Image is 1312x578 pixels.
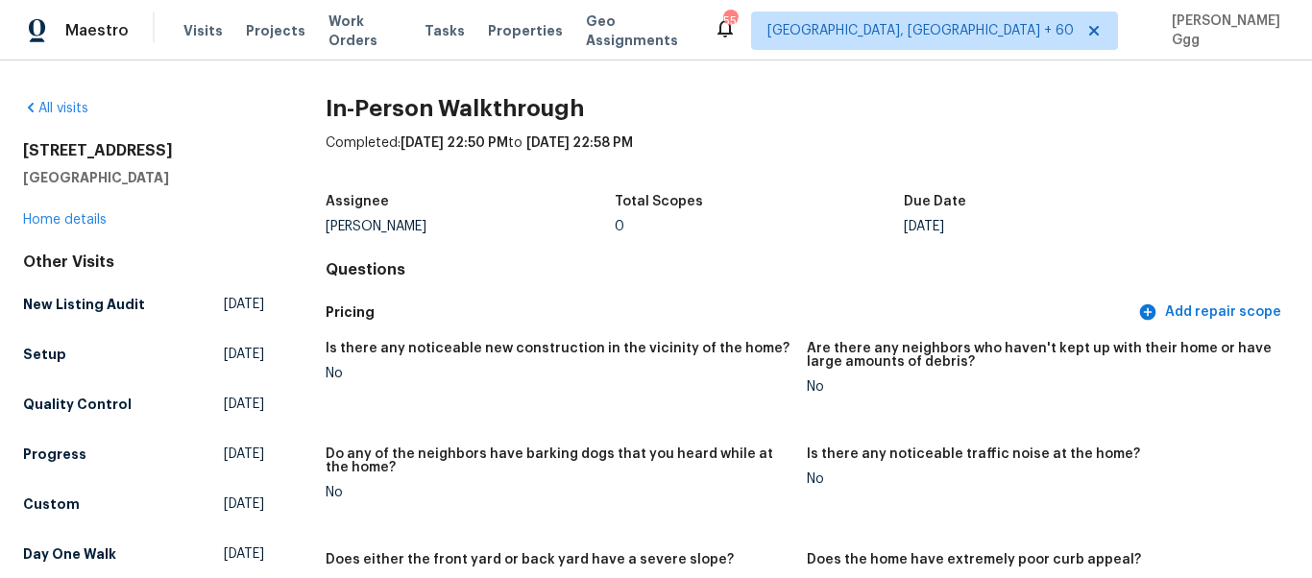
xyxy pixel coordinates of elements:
span: Properties [488,21,563,40]
div: No [326,367,792,380]
h5: Due Date [904,195,966,208]
h5: Pricing [326,302,1134,323]
div: No [326,486,792,499]
a: Setup[DATE] [23,337,264,372]
div: Completed: to [326,133,1289,183]
span: [DATE] [224,445,264,464]
span: Geo Assignments [586,12,691,50]
h5: Quality Control [23,395,132,414]
h5: [GEOGRAPHIC_DATA] [23,168,264,187]
h5: Assignee [326,195,389,208]
h5: Total Scopes [615,195,703,208]
h5: Does either the front yard or back yard have a severe slope? [326,553,734,566]
span: [GEOGRAPHIC_DATA], [GEOGRAPHIC_DATA] + 60 [767,21,1074,40]
div: 0 [615,220,904,233]
span: Work Orders [328,12,401,50]
div: Other Visits [23,253,264,272]
span: [DATE] [224,544,264,564]
span: [DATE] [224,395,264,414]
div: No [807,380,1274,394]
div: [PERSON_NAME] [326,220,615,233]
span: Maestro [65,21,129,40]
a: Quality Control[DATE] [23,387,264,421]
h5: Does the home have extremely poor curb appeal? [807,553,1141,566]
div: No [807,472,1274,486]
h5: Progress [23,445,86,464]
div: 556 [723,12,737,31]
h5: New Listing Audit [23,295,145,314]
a: Day One Walk[DATE] [23,537,264,571]
div: [DATE] [904,220,1193,233]
h5: Day One Walk [23,544,116,564]
span: [DATE] 22:58 PM [526,136,633,150]
span: [DATE] 22:50 PM [401,136,508,150]
span: Visits [183,21,223,40]
span: [PERSON_NAME] Ggg [1164,12,1283,50]
span: Tasks [425,24,465,37]
span: [DATE] [224,494,264,514]
h5: Is there any noticeable traffic noise at the home? [807,447,1140,461]
a: All visits [23,102,88,115]
h5: Setup [23,345,66,364]
h2: [STREET_ADDRESS] [23,141,264,160]
h5: Is there any noticeable new construction in the vicinity of the home? [326,342,790,355]
span: [DATE] [224,345,264,364]
h5: Do any of the neighbors have barking dogs that you heard while at the home? [326,447,792,474]
button: Add repair scope [1134,295,1289,330]
h5: Custom [23,494,80,514]
a: Progress[DATE] [23,437,264,471]
a: New Listing Audit[DATE] [23,287,264,322]
a: Home details [23,213,107,227]
h2: In-Person Walkthrough [326,99,1289,118]
a: Custom[DATE] [23,487,264,521]
h4: Questions [326,260,1289,279]
h5: Are there any neighbors who haven't kept up with their home or have large amounts of debris? [807,342,1274,369]
span: Projects [246,21,305,40]
span: Add repair scope [1142,301,1281,325]
span: [DATE] [224,295,264,314]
